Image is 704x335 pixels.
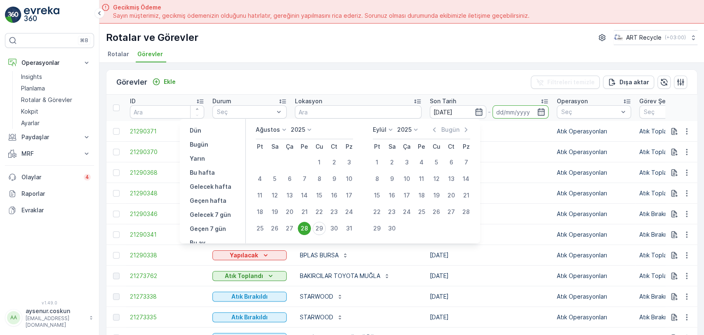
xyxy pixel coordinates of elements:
p: Ağustos [256,126,280,134]
th: Çarşamba [399,139,414,154]
a: 21273338 [130,292,204,301]
div: 4 [253,172,266,185]
th: Perşembe [414,139,429,154]
a: Planlama [18,83,94,94]
td: [DATE] [426,245,553,266]
p: Dışa aktar [619,78,649,86]
td: [DATE] [426,307,553,328]
p: BPLAS BURSA [300,251,339,259]
div: 13 [445,172,458,185]
div: 25 [253,222,266,235]
div: Toggle Row Selected [113,149,120,155]
button: Ekle [149,77,179,87]
button: BAKIRCILAR TOYOTA MUĞLA [295,269,395,283]
div: 3 [400,156,413,169]
p: Atık Bırakıldı [231,292,268,301]
div: Toggle Row Selected [113,169,120,176]
div: 9 [385,172,398,185]
input: Ara [130,105,204,119]
td: Atık Operasyonları [553,121,635,142]
div: Toggle Row Selected [113,252,120,259]
div: 30 [327,222,341,235]
th: Cuma [429,139,444,154]
p: Filtreleri temizle [547,78,595,86]
p: Insights [21,73,42,81]
div: 6 [283,172,296,185]
div: 28 [298,222,311,235]
div: 25 [415,205,428,219]
div: 29 [313,222,326,235]
p: ID [130,97,136,105]
p: Gelecek 7 gün [190,211,231,219]
td: [DATE] [426,224,553,245]
p: aysenur.coskun [26,307,85,315]
div: 4 [415,156,428,169]
p: Dün [190,126,201,135]
a: 21290341 [130,230,204,239]
td: Atık Operasyonları [553,266,635,286]
p: ( +03:00 ) [665,34,686,41]
button: STARWOOD [295,311,348,324]
td: [DATE] [426,183,553,204]
div: 19 [268,205,281,219]
p: Kokpit [21,107,38,116]
div: 7 [459,156,473,169]
th: Cuma [312,139,327,154]
span: 21290348 [130,189,204,197]
td: Atık Operasyonları [553,286,635,307]
th: Salı [384,139,399,154]
div: 22 [313,205,326,219]
div: 31 [342,222,356,235]
div: 8 [370,172,384,185]
a: Kokpit [18,106,94,117]
a: 21290370 [130,148,204,156]
div: Toggle Row Selected [113,314,120,321]
div: 21 [298,205,311,219]
th: Pazartesi [370,139,384,154]
input: Ara [295,105,421,119]
span: v 1.49.0 [5,300,94,305]
span: Görevler [137,50,163,58]
button: Bugün [186,140,212,150]
button: Yapılacak [212,250,287,260]
div: 11 [415,172,428,185]
p: Lokasyon [295,97,322,105]
span: Rotalar [108,50,129,58]
p: - [488,107,491,117]
td: Atık Operasyonları [553,162,635,183]
div: 18 [415,189,428,202]
div: 23 [327,205,341,219]
p: Geçen 7 gün [190,225,226,233]
p: Durum [212,97,231,105]
button: ART Recycle(+03:00) [614,30,697,45]
th: Pazar [459,139,473,154]
td: Atık Operasyonları [553,245,635,266]
p: Planlama [21,84,45,93]
div: 29 [370,222,384,235]
p: 2025 [397,126,412,134]
button: Atık Bırakıldı [212,312,287,322]
div: 17 [400,189,413,202]
button: Geçen 7 gün [186,224,229,234]
td: Atık Operasyonları [553,142,635,162]
button: AAaysenur.coskun[EMAIL_ADDRESS][DOMAIN_NAME] [5,307,94,328]
th: Pazartesi [252,139,267,154]
th: Cumartesi [327,139,341,154]
div: 20 [445,189,458,202]
div: 21 [459,189,473,202]
div: 18 [253,205,266,219]
div: 5 [268,172,281,185]
div: 19 [430,189,443,202]
span: 21290346 [130,210,204,218]
td: Atık Operasyonları [553,224,635,245]
div: Toggle Row Selected [113,231,120,238]
button: BPLAS BURSA [295,249,353,262]
a: Insights [18,71,94,83]
div: 8 [313,172,326,185]
div: 26 [430,205,443,219]
img: logo_light-DOdMpM7g.png [24,7,59,23]
a: Rotalar & Görevler [18,94,94,106]
p: 2025 [291,126,305,134]
p: Evraklar [21,206,91,214]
